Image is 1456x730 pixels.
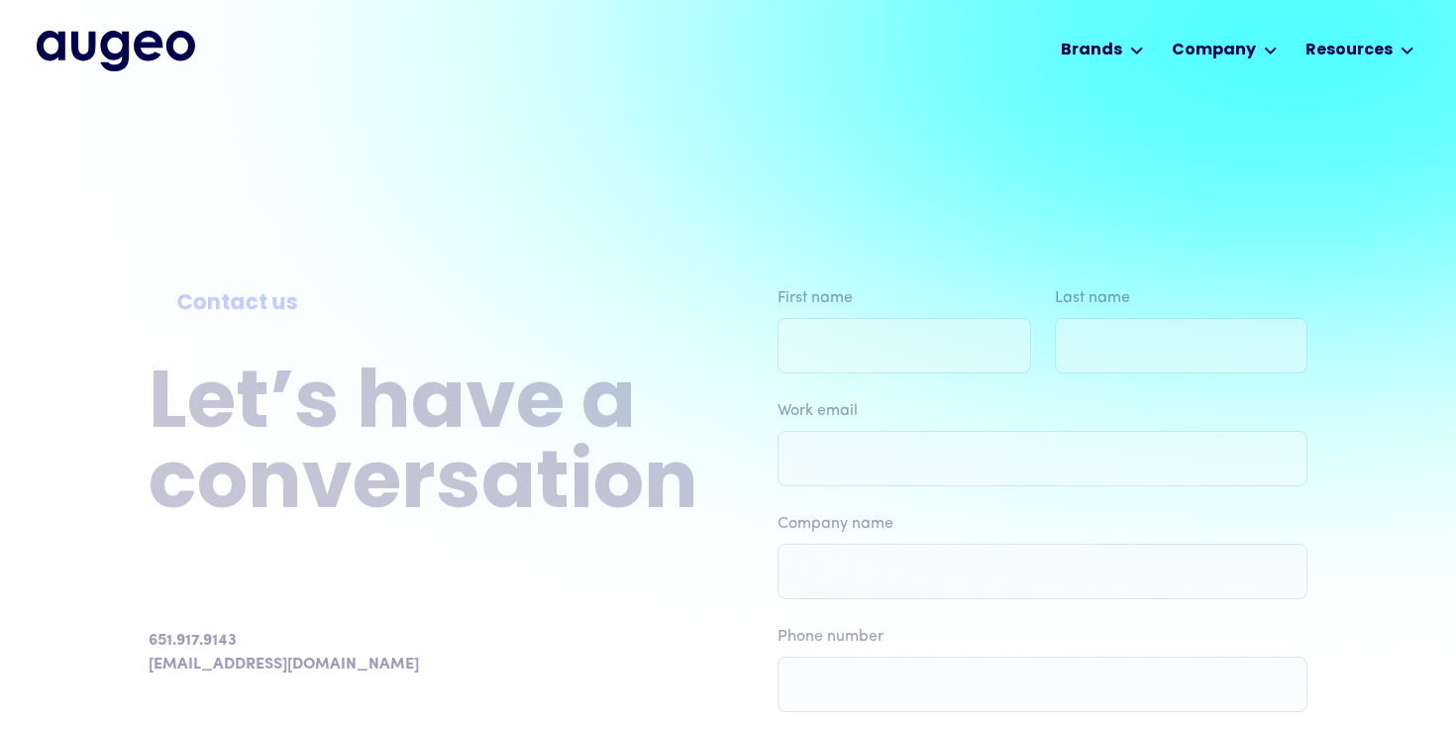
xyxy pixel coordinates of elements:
div: 651.917.9143 [149,629,237,653]
h2: Let’s have a conversation [149,366,698,527]
div: Resources [1305,39,1393,62]
div: Contact us [176,288,670,320]
img: Augeo's full logo in midnight blue. [37,31,195,70]
label: First name [778,286,1031,310]
div: Company [1172,39,1256,62]
label: Phone number [778,625,1307,649]
div: Brands [1061,39,1122,62]
label: Last name [1055,286,1308,310]
label: Work email [778,399,1307,423]
label: Company name [778,512,1307,536]
a: home [37,31,195,70]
